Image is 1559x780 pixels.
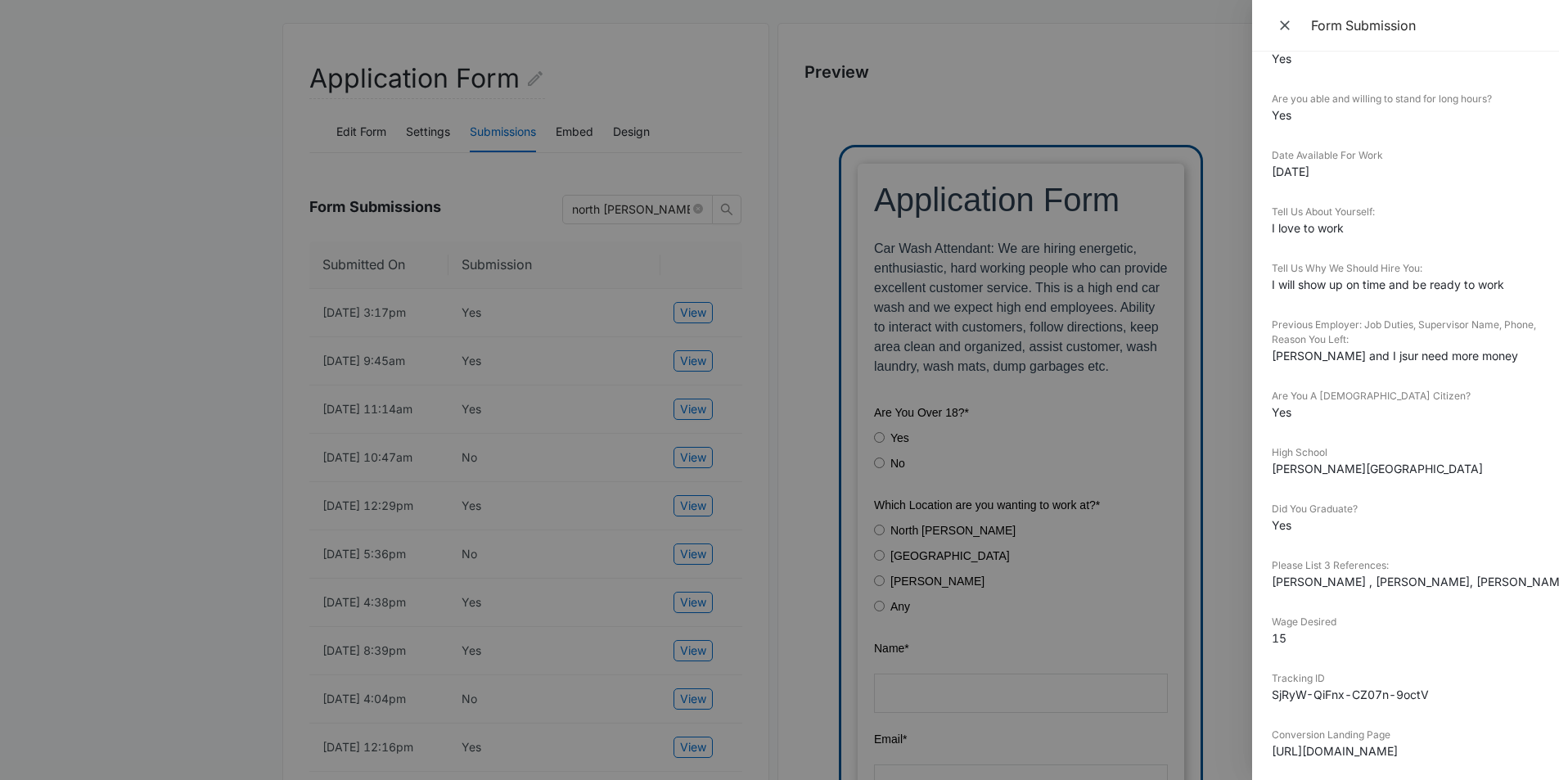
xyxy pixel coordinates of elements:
dt: Please List 3 References: [1272,558,1539,573]
dt: Conversion Landing Page [1272,728,1539,742]
dt: Are you able and willing to stand for long hours? [1272,92,1539,106]
span: Email [43,596,72,609]
dt: High School [1272,445,1539,460]
label: [PERSON_NAME] [60,436,154,453]
dd: SjRyW-QiFnx-CZ07n-9octV [1272,686,1539,703]
dd: I will show up on time and be ready to work [1272,276,1539,293]
dt: Did You Graduate? [1272,502,1539,516]
span: Close [1277,14,1296,37]
dd: [PERSON_NAME][GEOGRAPHIC_DATA] [1272,460,1539,477]
h1: Application Form [43,43,337,83]
div: Form Submission [1311,16,1539,34]
dt: Date Available For Work [1272,148,1539,163]
span: Name [43,505,74,518]
dd: [PERSON_NAME] and I jsur need more money [1272,347,1539,364]
dt: Wage Desired [1272,615,1539,629]
label: Any [60,462,79,479]
dt: Tell Us Why We Should Hire You: [1272,261,1539,276]
dt: Tell Us About Yourself: [1272,205,1539,219]
dd: Yes [1272,404,1539,421]
dd: [PERSON_NAME] , [PERSON_NAME], [PERSON_NAME] [1272,573,1539,590]
span: Phone [43,687,76,700]
label: North [PERSON_NAME] [60,385,185,403]
dd: [DATE] [1272,163,1539,180]
label: [GEOGRAPHIC_DATA] [60,411,179,428]
span: Are You Over 18? [43,269,134,282]
dd: Yes [1272,50,1539,67]
label: No [60,318,74,336]
dd: Yes [1272,516,1539,534]
dd: 15 [1272,629,1539,647]
button: Close [1272,13,1301,38]
label: Yes [60,293,79,310]
dt: Are You A [DEMOGRAPHIC_DATA] Citizen? [1272,389,1539,404]
p: Car Wash Attendant: We are hiring energetic, enthusiastic, hard working people who can provide ex... [43,102,337,240]
span: Which Location are you wanting to work at? [43,362,265,375]
dt: Tracking ID [1272,671,1539,686]
dd: Yes [1272,106,1539,124]
dd: [URL][DOMAIN_NAME] [1272,742,1539,760]
dt: Previous Employer: Job Duties, Supervisor Name, Phone, Reason You Left: [1272,318,1539,347]
dd: I love to work [1272,219,1539,237]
